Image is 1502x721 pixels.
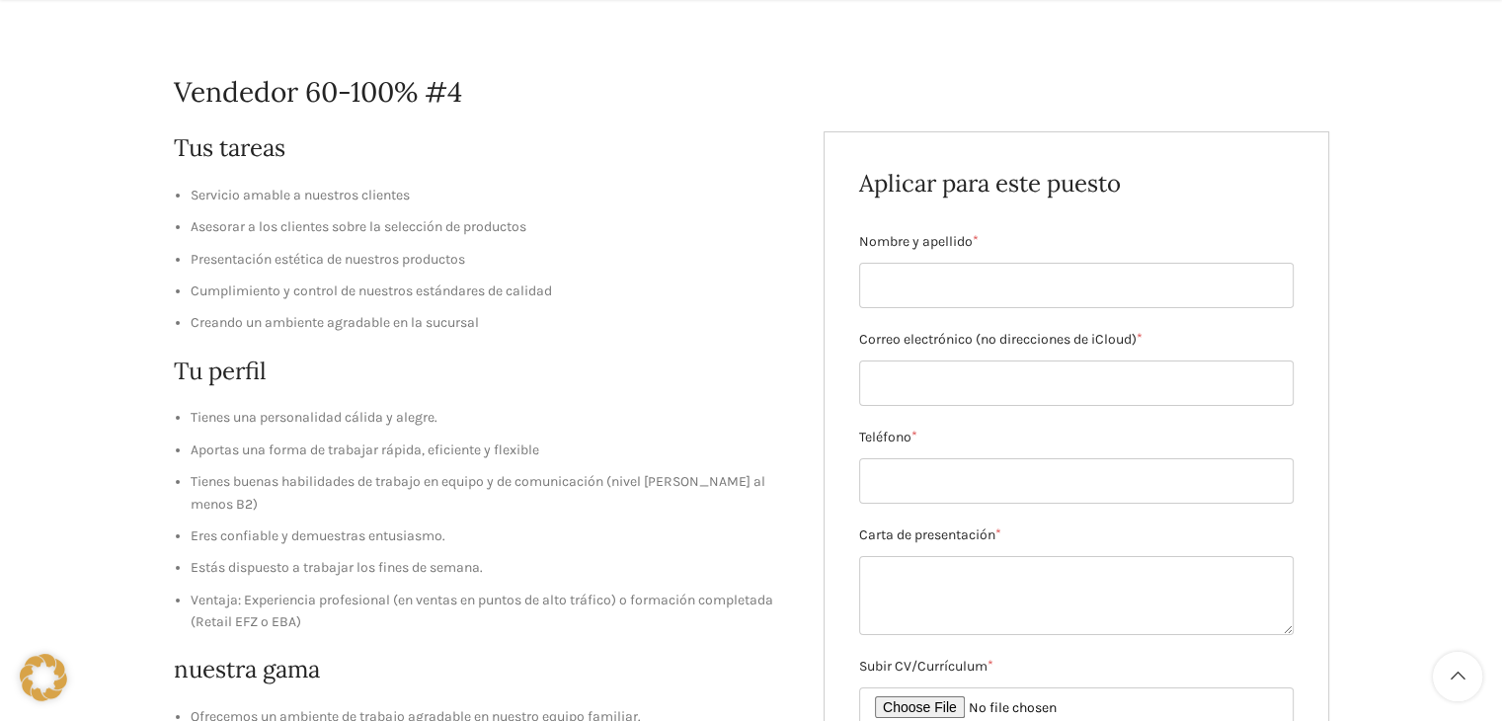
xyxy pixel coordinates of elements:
[191,592,773,630] font: Ventaja: Experiencia profesional (en ventas en puntos de alto tráfico) o formación completada (Re...
[174,356,267,386] font: Tu perfil
[191,473,765,512] font: Tienes buenas habilidades de trabajo en equipo y de comunicación (nivel [PERSON_NAME] al menos B2)
[191,441,539,458] font: Aportas una forma de trabajar rápida, eficiente y flexible
[859,429,911,445] font: Teléfono
[191,314,479,331] font: Creando un ambiente agradable en la sucursal
[191,187,410,203] font: Servicio amable a nuestros clientes
[191,282,552,299] font: Cumplimiento y control de nuestros estándares de calidad
[191,559,483,576] font: Estás dispuesto a trabajar los fines de semana.
[174,132,285,163] font: Tus tareas
[859,658,988,675] font: Subir CV/Currículum
[174,74,462,110] font: Vendedor 60-100% #4
[191,409,437,426] font: Tienes una personalidad cálida y alegre.
[191,251,465,268] font: Presentación estética de nuestros productos
[859,526,995,543] font: Carta de presentación
[174,654,320,684] font: nuestra gama
[859,232,973,249] font: Nombre y apellido
[191,527,445,544] font: Eres confiable y demuestras entusiasmo.
[191,218,526,235] font: Asesorar a los clientes sobre la selección de productos
[859,168,1121,199] font: Aplicar para este puesto
[859,331,1137,348] font: Correo electrónico (no direcciones de iCloud)
[1433,652,1482,701] a: Botón de desplazamiento hacia arriba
